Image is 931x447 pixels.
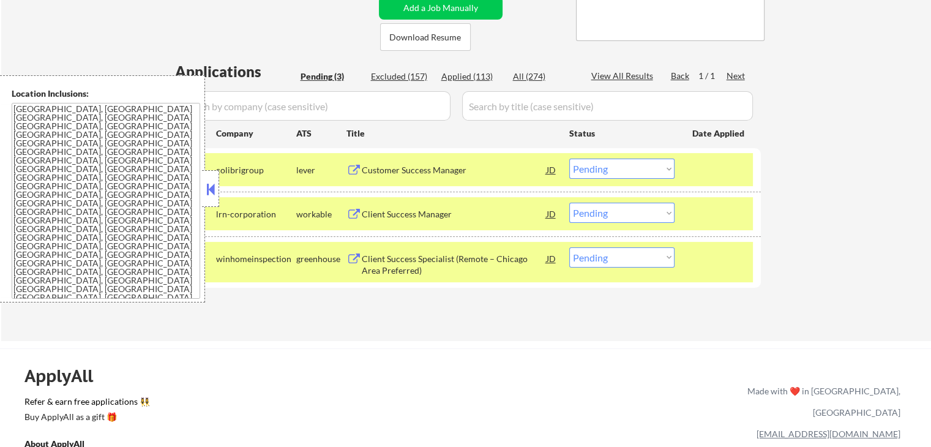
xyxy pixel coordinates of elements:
div: Excluded (157) [371,70,432,83]
div: Company [216,127,296,140]
div: View All Results [591,70,657,82]
div: lrn-corporation [216,208,296,220]
div: Applications [175,64,296,79]
a: [EMAIL_ADDRESS][DOMAIN_NAME] [757,429,900,439]
div: Made with ❤️ in [GEOGRAPHIC_DATA], [GEOGRAPHIC_DATA] [742,380,900,423]
div: Location Inclusions: [12,88,200,100]
a: Buy ApplyAll as a gift 🎁 [24,410,147,426]
div: Status [569,122,675,144]
div: JD [545,159,558,181]
div: lever [296,164,346,176]
div: colibrigroup [216,164,296,176]
button: Download Resume [380,23,471,51]
div: Title [346,127,558,140]
div: 1 / 1 [698,70,727,82]
div: Customer Success Manager [362,164,547,176]
div: Client Success Manager [362,208,547,220]
div: Buy ApplyAll as a gift 🎁 [24,413,147,421]
div: JD [545,203,558,225]
div: All (274) [513,70,574,83]
input: Search by title (case sensitive) [462,91,753,121]
input: Search by company (case sensitive) [175,91,451,121]
div: winhomeinspection [216,253,296,265]
div: Client Success Specialist (Remote – Chicago Area Preferred) [362,253,547,277]
div: greenhouse [296,253,346,265]
div: ApplyAll [24,366,107,386]
div: Pending (3) [301,70,362,83]
div: Date Applied [692,127,746,140]
div: ATS [296,127,346,140]
div: workable [296,208,346,220]
a: Refer & earn free applications 👯‍♀️ [24,397,492,410]
div: Applied (113) [441,70,503,83]
div: Back [671,70,690,82]
div: Next [727,70,746,82]
div: JD [545,247,558,269]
